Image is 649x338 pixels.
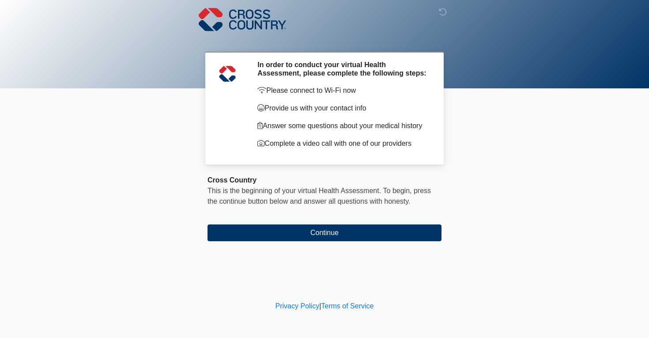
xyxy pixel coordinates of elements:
[208,224,441,241] button: Continue
[257,61,428,77] h2: In order to conduct your virtual Health Assessment, please complete the following steps:
[257,85,428,96] p: Please connect to Wi-Fi now
[275,302,320,310] a: Privacy Policy
[383,187,414,194] span: To begin,
[208,187,381,194] span: This is the beginning of your virtual Health Assessment.
[201,32,448,48] h1: ‎ ‎ ‎
[257,138,428,149] p: Complete a video call with one of our providers
[199,7,286,32] img: Cross Country Logo
[321,302,374,310] a: Terms of Service
[257,103,428,114] p: Provide us with your contact info
[208,187,431,205] span: press the continue button below and answer all questions with honesty.
[214,61,241,87] img: Agent Avatar
[257,121,428,131] p: Answer some questions about your medical history
[319,302,321,310] a: |
[208,175,441,186] div: Cross Country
